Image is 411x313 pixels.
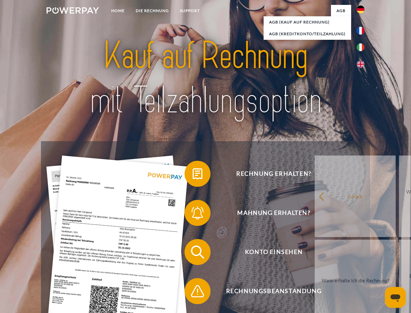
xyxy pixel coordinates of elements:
img: qb_search.svg [189,244,206,260]
button: Rechnungsbeanstandung [185,278,354,304]
button: Mahnung erhalten? [185,200,354,226]
a: SUPPORT [174,5,205,17]
a: AGB (Kreditkonto/Teilzahlung) [264,28,351,40]
span: Rechnungsbeanstandung [194,278,353,304]
span: Konto einsehen [194,239,353,265]
a: DIE RECHNUNG [130,5,174,17]
img: qb_bill.svg [189,166,206,182]
a: agb [331,5,351,17]
iframe: Schaltfläche zum Öffnen des Messaging-Fensters [385,287,406,308]
img: it [357,43,364,51]
button: Rechnung erhalten? [185,161,354,187]
img: title-powerpay_de.svg [62,31,349,125]
button: Konto einsehen [185,239,354,265]
a: Home [106,5,130,17]
span: Rechnung erhalten? [194,161,353,187]
img: en [357,60,364,68]
img: de [357,6,364,13]
img: qb_bell.svg [189,205,206,221]
div: zurück [319,192,392,201]
img: fr [357,27,364,35]
img: logo-powerpay-white.svg [47,7,99,14]
span: Mahnung erhalten? [194,200,353,226]
img: qb_warning.svg [189,283,206,299]
div: Wann erhalte ich die Rechnung? [319,276,392,285]
a: AGB (Kauf auf Rechnung) [264,16,351,28]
